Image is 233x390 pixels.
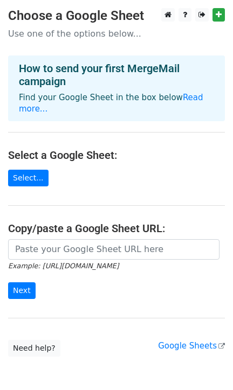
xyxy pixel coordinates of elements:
a: Select... [8,170,49,186]
p: Use one of the options below... [8,28,225,39]
h3: Choose a Google Sheet [8,8,225,24]
h4: Select a Google Sheet: [8,149,225,162]
p: Find your Google Sheet in the box below [19,92,214,115]
h4: Copy/paste a Google Sheet URL: [8,222,225,235]
a: Google Sheets [158,341,225,351]
input: Paste your Google Sheet URL here [8,239,220,260]
a: Need help? [8,340,60,357]
small: Example: [URL][DOMAIN_NAME] [8,262,119,270]
input: Next [8,282,36,299]
h4: How to send your first MergeMail campaign [19,62,214,88]
a: Read more... [19,93,203,114]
